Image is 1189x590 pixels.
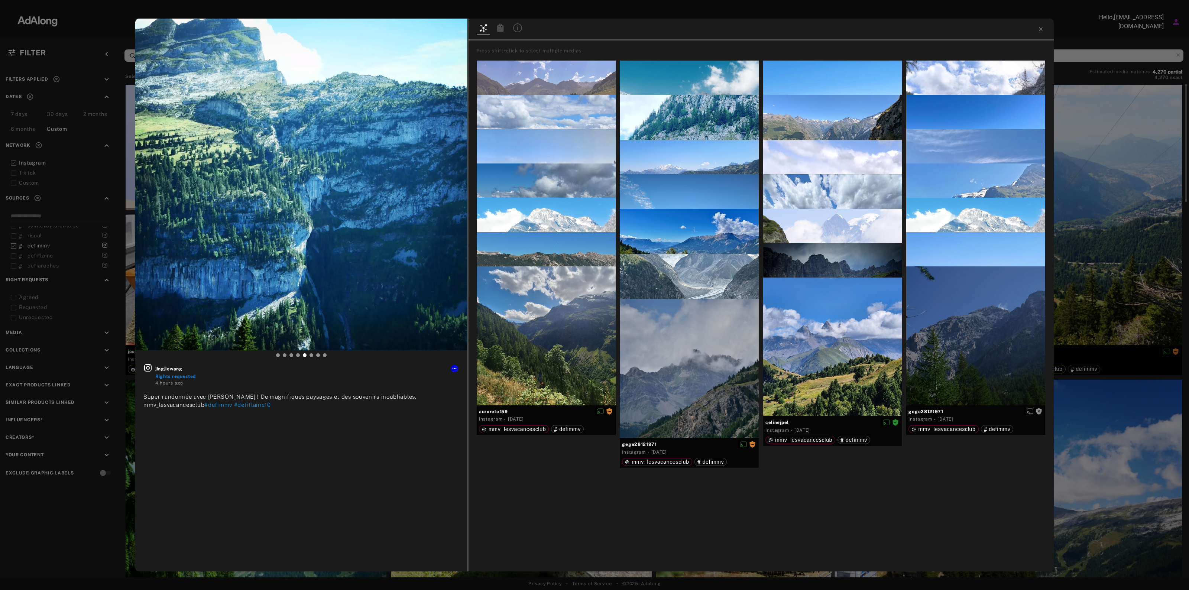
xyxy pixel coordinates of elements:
span: Rights not requested [1036,409,1042,414]
span: · [504,416,506,422]
div: defimmv [697,459,724,464]
div: mmv_lesvacancesclub [911,427,975,432]
span: mmv_lesvacancesclub [632,459,689,465]
div: Instagram [622,449,645,456]
time: 2025-08-02T19:03:24.000Z [651,450,667,455]
span: Rights requested [749,441,756,447]
span: aurorelef59 [479,408,613,415]
time: 2025-08-25T12:04:29.000Z [155,380,183,386]
div: Instagram [908,416,932,422]
iframe: Chat Widget [1152,554,1189,590]
span: celinejpel [765,419,900,426]
div: mmv_lesvacancesclub [625,459,689,464]
span: Super randonnée avec [PERSON_NAME] ! De magnifiques paysages et des souvenirs inoubliables. mmv_l... [143,393,417,408]
span: jingjiewang [155,366,459,372]
span: defimmv [989,426,1011,432]
span: · [791,427,793,433]
button: Disable diffusion on this media [881,418,892,426]
span: · [648,449,649,455]
div: Press shift+click to select multiple medias [476,47,1051,55]
span: defimmv [846,437,867,443]
div: defimmv [984,427,1011,432]
span: mmv_lesvacancesclub [918,426,975,432]
time: 2025-08-03T20:39:56.000Z [794,428,810,433]
div: defimmv [840,437,867,442]
div: Instagram [479,416,502,422]
span: Rights requested [155,374,196,379]
button: Enable diffusion on this media [1024,408,1036,415]
span: #defimmv #defiflaine10 [204,402,270,408]
div: Widget de chat [1152,554,1189,590]
span: mmv_lesvacancesclub [775,437,832,443]
span: · [934,416,936,422]
div: mmv_lesvacancesclub [482,427,546,432]
time: 2025-08-07T16:16:16.000Z [937,416,953,422]
span: Rights requested [606,409,613,414]
span: gege28121971 [908,408,1043,415]
span: gege28121971 [622,441,757,448]
button: Disable diffusion on this media [738,440,749,448]
time: 2025-08-07T20:35:25.000Z [508,416,524,422]
img: INS_DNxv793xD5u_4 [135,19,467,350]
button: Disable diffusion on this media [595,408,606,415]
span: defimmv [703,459,724,465]
div: defimmv [554,427,581,432]
span: mmv_lesvacancesclub [489,426,546,432]
span: defimmv [559,426,581,432]
div: Instagram [765,427,789,434]
span: Rights agreed [892,419,899,425]
div: mmv_lesvacancesclub [768,437,832,442]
